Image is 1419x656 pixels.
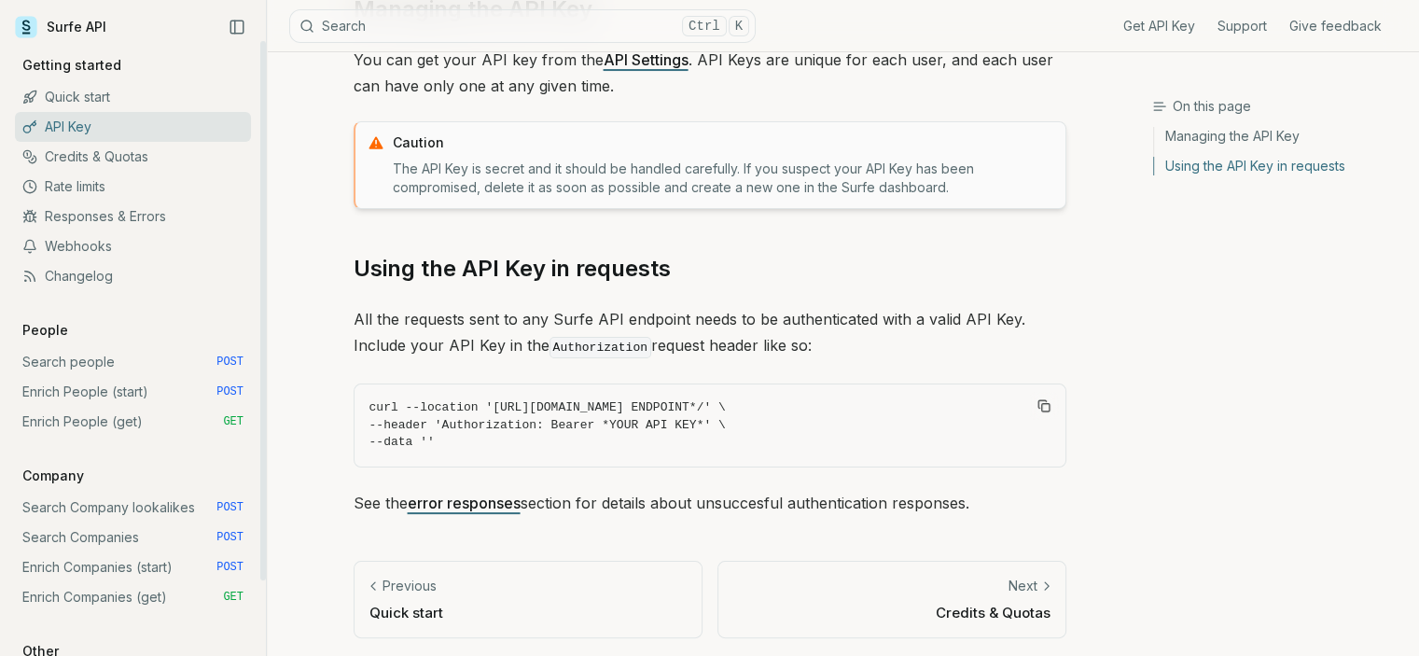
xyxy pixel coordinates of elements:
p: People [15,321,76,340]
p: Credits & Quotas [733,603,1050,622]
a: API Key [15,112,251,142]
p: Next [1009,577,1037,595]
a: Changelog [15,261,251,291]
a: Enrich People (get) GET [15,407,251,437]
a: PreviousQuick start [354,561,703,638]
p: See the section for details about unsuccesful authentication responses. [354,490,1066,516]
a: Support [1217,17,1267,35]
span: POST [216,500,243,515]
p: Caution [393,133,1054,152]
a: Credits & Quotas [15,142,251,172]
a: API Settings [604,50,689,69]
button: SearchCtrlK [289,9,756,43]
a: Responses & Errors [15,202,251,231]
a: Surfe API [15,13,106,41]
p: The API Key is secret and it should be handled carefully. If you suspect your API Key has been co... [393,160,1054,197]
p: You can get your API key from the . API Keys are unique for each user, and each user can have onl... [354,47,1066,99]
a: error responses [408,494,521,512]
a: Enrich Companies (get) GET [15,582,251,612]
a: NextCredits & Quotas [717,561,1066,638]
p: Quick start [369,603,687,622]
a: Managing the API Key [1154,127,1404,151]
p: Previous [383,577,437,595]
span: GET [223,414,243,429]
span: POST [216,384,243,399]
button: Copy Text [1030,392,1058,420]
a: Enrich Companies (start) POST [15,552,251,582]
span: POST [216,530,243,545]
code: curl --location '[URL][DOMAIN_NAME] ENDPOINT*/' \ --header 'Authorization: Bearer *YOUR API KEY*'... [369,399,1050,452]
a: Get API Key [1123,17,1195,35]
a: Using the API Key in requests [354,254,671,284]
p: Getting started [15,56,129,75]
span: GET [223,590,243,605]
kbd: K [729,16,749,36]
a: Using the API Key in requests [1154,151,1404,175]
a: Webhooks [15,231,251,261]
kbd: Ctrl [682,16,727,36]
a: Give feedback [1289,17,1382,35]
a: Quick start [15,82,251,112]
a: Search Company lookalikes POST [15,493,251,523]
h3: On this page [1152,97,1404,116]
button: Collapse Sidebar [223,13,251,41]
span: POST [216,560,243,575]
p: Company [15,467,91,485]
a: Search people POST [15,347,251,377]
span: POST [216,355,243,370]
a: Search Companies POST [15,523,251,552]
a: Enrich People (start) POST [15,377,251,407]
code: Authorization [550,337,651,358]
p: All the requests sent to any Surfe API endpoint needs to be authenticated with a valid API Key. I... [354,306,1066,361]
a: Rate limits [15,172,251,202]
